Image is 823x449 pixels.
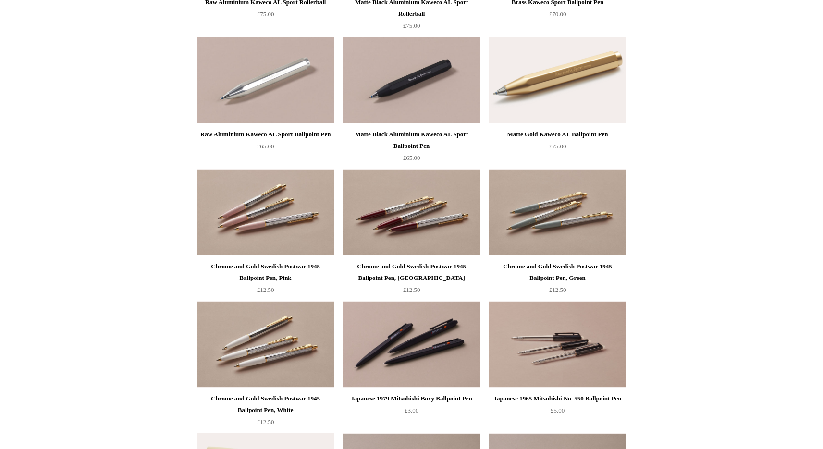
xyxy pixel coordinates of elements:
[200,129,332,140] div: Raw Aluminium Kaweco AL Sport Ballpoint Pen
[489,169,626,255] a: Chrome and Gold Swedish Postwar 1945 Ballpoint Pen, Green Chrome and Gold Swedish Postwar 1945 Ba...
[343,261,479,300] a: Chrome and Gold Swedish Postwar 1945 Ballpoint Pen, [GEOGRAPHIC_DATA] £12.50
[200,261,332,284] div: Chrome and Gold Swedish Postwar 1945 Ballpoint Pen, Pink
[197,129,334,168] a: Raw Aluminium Kaweco AL Sport Ballpoint Pen £65.00
[403,154,420,161] span: £65.00
[491,261,623,284] div: Chrome and Gold Swedish Postwar 1945 Ballpoint Pen, Green
[489,393,626,432] a: Japanese 1965 Mitsubishi No. 550 Ballpoint Pen £5.00
[257,11,274,18] span: £75.00
[197,169,334,255] img: Chrome and Gold Swedish Postwar 1945 Ballpoint Pen, Pink
[345,129,477,152] div: Matte Black Aluminium Kaweco AL Sport Ballpoint Pen
[489,301,626,388] a: Japanese 1965 Mitsubishi No. 550 Ballpoint Pen Japanese 1965 Mitsubishi No. 550 Ballpoint Pen
[257,286,274,293] span: £12.50
[549,286,566,293] span: £12.50
[405,407,418,414] span: £3.00
[197,37,334,123] img: Raw Aluminium Kaweco AL Sport Ballpoint Pen
[491,129,623,140] div: Matte Gold Kaweco AL Ballpoint Pen
[197,301,334,388] a: Chrome and Gold Swedish Postwar 1945 Ballpoint Pen, White Chrome and Gold Swedish Postwar 1945 Ba...
[551,407,565,414] span: £5.00
[403,286,420,293] span: £12.50
[489,129,626,168] a: Matte Gold Kaweco AL Ballpoint Pen £75.00
[489,169,626,255] img: Chrome and Gold Swedish Postwar 1945 Ballpoint Pen, Green
[403,22,420,29] span: £75.00
[489,37,626,123] a: Matte Gold Kaweco AL Ballpoint Pen Matte Gold Kaweco AL Ballpoint Pen
[343,301,479,388] img: Japanese 1979 Mitsubishi Boxy Ballpoint Pen
[197,169,334,255] a: Chrome and Gold Swedish Postwar 1945 Ballpoint Pen, Pink Chrome and Gold Swedish Postwar 1945 Bal...
[343,129,479,168] a: Matte Black Aluminium Kaweco AL Sport Ballpoint Pen £65.00
[343,37,479,123] a: Matte Black Aluminium Kaweco AL Sport Ballpoint Pen Matte Black Aluminium Kaweco AL Sport Ballpoi...
[343,393,479,432] a: Japanese 1979 Mitsubishi Boxy Ballpoint Pen £3.00
[549,11,566,18] span: £70.00
[343,37,479,123] img: Matte Black Aluminium Kaweco AL Sport Ballpoint Pen
[197,393,334,432] a: Chrome and Gold Swedish Postwar 1945 Ballpoint Pen, White £12.50
[489,301,626,388] img: Japanese 1965 Mitsubishi No. 550 Ballpoint Pen
[197,37,334,123] a: Raw Aluminium Kaweco AL Sport Ballpoint Pen Raw Aluminium Kaweco AL Sport Ballpoint Pen
[489,37,626,123] img: Matte Gold Kaweco AL Ballpoint Pen
[343,301,479,388] a: Japanese 1979 Mitsubishi Boxy Ballpoint Pen Japanese 1979 Mitsubishi Boxy Ballpoint Pen
[257,418,274,425] span: £12.50
[197,301,334,388] img: Chrome and Gold Swedish Postwar 1945 Ballpoint Pen, White
[343,169,479,255] a: Chrome and Gold Swedish Postwar 1945 Ballpoint Pen, Burgundy Chrome and Gold Swedish Postwar 1945...
[345,393,477,404] div: Japanese 1979 Mitsubishi Boxy Ballpoint Pen
[197,261,334,300] a: Chrome and Gold Swedish Postwar 1945 Ballpoint Pen, Pink £12.50
[257,143,274,150] span: £65.00
[345,261,477,284] div: Chrome and Gold Swedish Postwar 1945 Ballpoint Pen, [GEOGRAPHIC_DATA]
[200,393,332,416] div: Chrome and Gold Swedish Postwar 1945 Ballpoint Pen, White
[489,261,626,300] a: Chrome and Gold Swedish Postwar 1945 Ballpoint Pen, Green £12.50
[491,393,623,404] div: Japanese 1965 Mitsubishi No. 550 Ballpoint Pen
[343,169,479,255] img: Chrome and Gold Swedish Postwar 1945 Ballpoint Pen, Burgundy
[549,143,566,150] span: £75.00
